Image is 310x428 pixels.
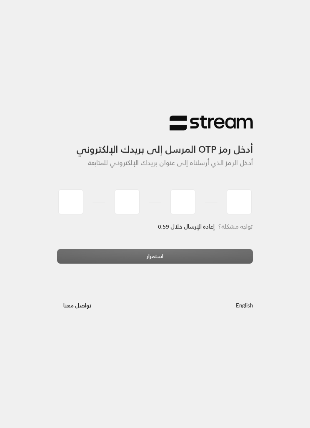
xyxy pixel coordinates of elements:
[57,131,253,155] h3: أدخل رمز OTP المرسل إلى بريدك الإلكتروني
[57,299,98,313] button: تواصل معنا
[236,299,253,313] a: English
[218,221,253,232] span: تواجه مشكلة؟
[57,301,98,310] a: تواصل معنا
[158,221,215,232] span: إعادة الإرسال خلال 0:59
[57,159,253,167] h5: أدخل الرمز الذي أرسلناه إلى عنوان بريدك الإلكتروني للمتابعة
[170,115,253,131] img: Stream Logo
